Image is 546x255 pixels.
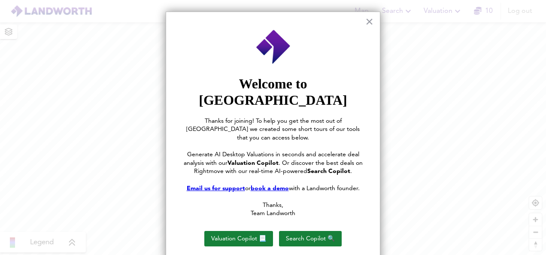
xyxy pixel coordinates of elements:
span: with a Landworth founder. [289,185,360,191]
p: Welcome to [GEOGRAPHIC_DATA] [183,76,363,109]
span: . Or discover the best deals on Rightmove with our real-time AI-powered [194,160,364,175]
span: . [350,168,352,174]
p: Thanks, [183,201,363,210]
button: Search Copilot 🔍 [279,231,342,246]
strong: Search Copilot [307,168,350,174]
a: Email us for support [187,185,245,191]
p: Team Landworth [183,209,363,218]
a: book a demo [251,185,289,191]
span: or [245,185,251,191]
span: Generate AI Desktop Valuations in seconds and accelerate deal analysis with our [184,152,361,166]
strong: Valuation Copilot [227,160,279,166]
button: Valuation Copilot 📃 [204,231,273,246]
p: Thanks for joining! To help you get the most out of [GEOGRAPHIC_DATA] we created some short tours... [183,117,363,143]
img: Employee Photo [255,29,291,65]
button: Close [365,15,373,28]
